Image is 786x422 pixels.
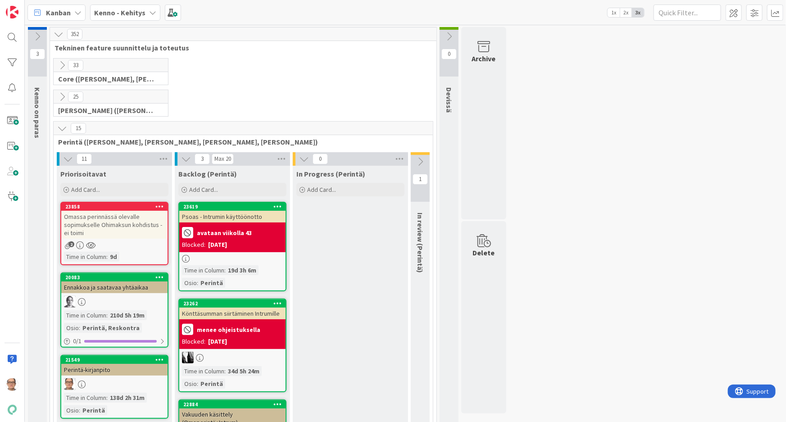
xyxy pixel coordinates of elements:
[94,8,145,17] b: Kenno - Kehitys
[620,8,632,17] span: 2x
[80,323,142,333] div: Perintä, Reskontra
[65,274,168,281] div: 20083
[179,299,286,319] div: 23262Könttäsumman siirtäminen Intrumille
[106,310,108,320] span: :
[224,265,226,275] span: :
[61,356,168,376] div: 21549Perintä-kirjanpito
[108,252,119,262] div: 9d
[208,240,227,250] div: [DATE]
[58,74,157,83] span: Core (Pasi, Jussi, JaakkoHä, Jyri, Leo, MikkoK, Väinö, MattiH)
[179,400,286,408] div: 22884
[64,405,79,415] div: Osio
[77,154,92,164] span: 11
[64,296,76,308] img: PH
[182,379,197,389] div: Osio
[64,252,106,262] div: Time in Column
[189,186,218,194] span: Add Card...
[108,393,147,403] div: 138d 2h 31m
[608,8,620,17] span: 1x
[79,405,80,415] span: :
[106,252,108,262] span: :
[632,8,644,17] span: 3x
[214,157,231,161] div: Max 20
[296,169,365,178] span: In Progress (Perintä)
[472,53,496,64] div: Archive
[68,60,83,71] span: 33
[197,327,260,333] b: menee ohjeistuksella
[179,299,286,308] div: 23262
[61,296,168,308] div: PH
[61,281,168,293] div: Ennakkoa ja saatavaa yhtäaikaa
[441,49,457,59] span: 0
[473,247,495,258] div: Delete
[68,241,74,247] span: 2
[313,154,328,164] span: 0
[182,278,197,288] div: Osio
[61,273,168,293] div: 20083Ennakkoa ja saatavaa yhtäaikaa
[6,378,18,391] img: PK
[61,273,168,281] div: 20083
[64,378,76,390] img: PK
[67,29,82,40] span: 352
[226,265,259,275] div: 19d 3h 6m
[61,364,168,376] div: Perintä-kirjanpito
[307,186,336,194] span: Add Card...
[183,204,286,210] div: 23619
[224,366,226,376] span: :
[46,7,71,18] span: Kanban
[61,378,168,390] div: PK
[58,137,422,146] span: Perintä (Jaakko, PetriH, MikkoV, Pasi)
[413,174,428,185] span: 1
[33,87,42,138] span: Kenno on paras
[61,203,168,239] div: 23858Omassa perinnässä olevalle sopimukselle Ohimaksun kohdistus - ei toimi
[182,366,224,376] div: Time in Column
[60,169,106,178] span: Priorisoitavat
[197,379,198,389] span: :
[61,211,168,239] div: Omassa perinnässä olevalle sopimukselle Ohimaksun kohdistus - ei toimi
[64,310,106,320] div: Time in Column
[182,352,194,363] img: KV
[182,240,205,250] div: Blocked:
[195,154,210,164] span: 3
[108,310,147,320] div: 210d 5h 19m
[19,1,41,12] span: Support
[179,352,286,363] div: KV
[179,308,286,319] div: Könttäsumman siirtäminen Intrumille
[61,203,168,211] div: 23858
[55,43,425,52] span: Tekninen feature suunnittelu ja toteutus
[208,337,227,346] div: [DATE]
[73,336,82,346] span: 0 / 1
[197,278,198,288] span: :
[79,323,80,333] span: :
[197,230,252,236] b: avataan viikolla 43
[445,87,454,113] span: Devissä
[178,169,237,178] span: Backlog (Perintä)
[179,203,286,211] div: 23619
[183,401,286,408] div: 22884
[106,393,108,403] span: :
[182,337,205,346] div: Blocked:
[71,123,86,134] span: 15
[654,5,721,21] input: Quick Filter...
[61,356,168,364] div: 21549
[416,213,425,273] span: In review (Perintä)
[64,393,106,403] div: Time in Column
[183,300,286,307] div: 23262
[65,204,168,210] div: 23858
[182,265,224,275] div: Time in Column
[179,211,286,222] div: Psoas - Intrumin käyttöönotto
[30,49,45,59] span: 3
[6,6,18,18] img: Visit kanbanzone.com
[80,405,107,415] div: Perintä
[58,106,157,115] span: Halti (Sebastian, VilleH, Riikka, Antti, MikkoV, PetriH, PetriM)
[226,366,262,376] div: 34d 5h 24m
[71,186,100,194] span: Add Card...
[61,336,168,347] div: 0/1
[198,379,225,389] div: Perintä
[6,404,18,416] img: avatar
[179,203,286,222] div: 23619Psoas - Intrumin käyttöönotto
[198,278,225,288] div: Perintä
[64,323,79,333] div: Osio
[65,357,168,363] div: 21549
[68,91,83,102] span: 25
